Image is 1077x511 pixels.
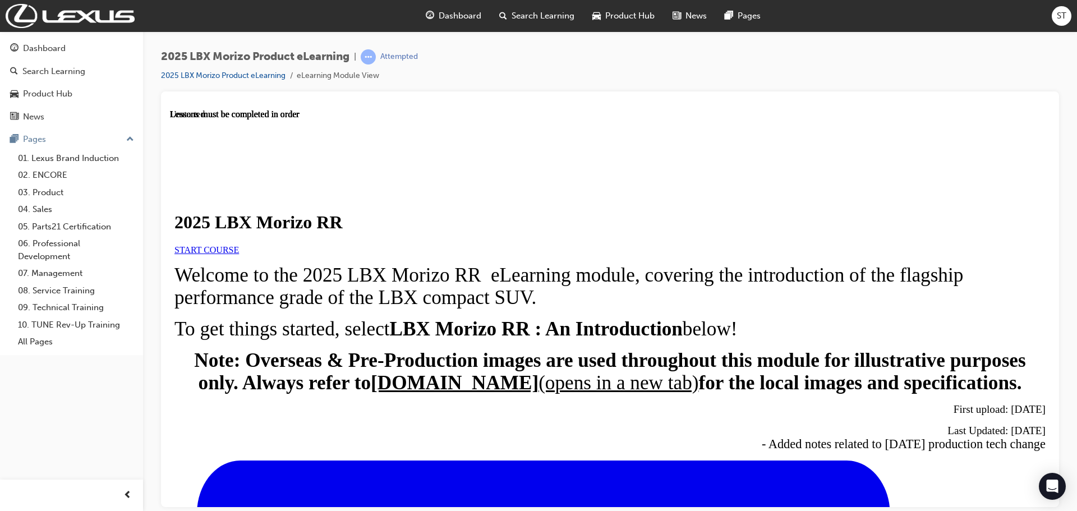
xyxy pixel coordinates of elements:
[10,112,19,122] span: news-icon
[512,10,574,22] span: Search Learning
[605,10,655,22] span: Product Hub
[1039,473,1066,500] div: Open Intercom Messenger
[4,155,793,199] span: Welcome to the 2025 LBX Morizo RR eLearning module, covering the introduction of the flagship per...
[24,240,855,284] strong: Note: Overseas & Pre-Production images are used throughout this module for illustrative purposes ...
[297,70,379,82] li: eLearning Module View
[13,282,139,300] a: 08. Service Training
[13,184,139,201] a: 03. Product
[6,4,135,28] img: Trak
[490,4,583,27] a: search-iconSearch Learning
[23,42,66,55] div: Dashboard
[361,49,376,65] span: learningRecordVerb_ATTEMPT-icon
[673,9,681,23] span: news-icon
[4,129,139,150] button: Pages
[13,333,139,351] a: All Pages
[13,316,139,334] a: 10. TUNE Rev-Up Training
[4,84,139,104] a: Product Hub
[13,299,139,316] a: 09. Technical Training
[13,265,139,282] a: 07. Management
[777,315,876,327] span: Last Updated: [DATE]
[417,4,490,27] a: guage-iconDashboard
[4,136,69,145] a: START COURSE
[592,328,876,342] span: - Added notes related to [DATE] production tech change
[4,38,139,59] a: Dashboard
[23,111,44,123] div: News
[23,133,46,146] div: Pages
[716,4,770,27] a: pages-iconPages
[13,235,139,265] a: 06. Professional Development
[1057,10,1066,22] span: ST
[1052,6,1071,26] button: ST
[664,4,716,27] a: news-iconNews
[22,65,85,78] div: Search Learning
[784,294,876,306] span: First upload: [DATE]
[592,9,601,23] span: car-icon
[725,9,733,23] span: pages-icon
[10,44,19,54] span: guage-icon
[4,61,139,82] a: Search Learning
[201,263,369,284] strong: [DOMAIN_NAME]
[738,10,761,22] span: Pages
[13,218,139,236] a: 05. Parts21 Certification
[685,10,707,22] span: News
[426,9,434,23] span: guage-icon
[4,36,139,129] button: DashboardSearch LearningProduct HubNews
[161,71,286,80] a: 2025 LBX Morizo Product eLearning
[10,89,19,99] span: car-icon
[499,9,507,23] span: search-icon
[583,4,664,27] a: car-iconProduct Hub
[10,135,19,145] span: pages-icon
[380,52,418,62] div: Attempted
[354,50,356,63] span: |
[369,263,528,284] span: (opens in a new tab)
[528,263,852,284] strong: for the local images and specifications.
[10,67,18,77] span: search-icon
[4,209,568,231] span: To get things started, select below!
[4,103,876,123] h1: 2025 LBX Morizo RR
[161,50,349,63] span: 2025 LBX Morizo Product eLearning
[126,132,134,147] span: up-icon
[4,107,139,127] a: News
[13,150,139,167] a: 01. Lexus Brand Induction
[13,201,139,218] a: 04. Sales
[13,167,139,184] a: 02. ENCORE
[201,263,528,284] a: [DOMAIN_NAME](opens in a new tab)
[439,10,481,22] span: Dashboard
[123,489,132,503] span: prev-icon
[220,209,513,231] strong: LBX Morizo RR : An Introduction
[23,88,72,100] div: Product Hub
